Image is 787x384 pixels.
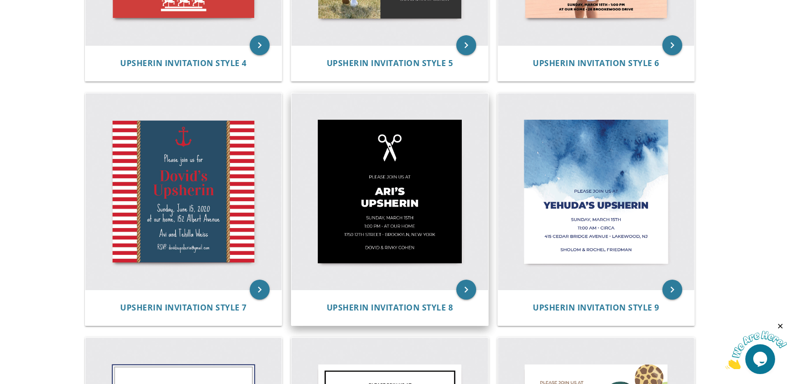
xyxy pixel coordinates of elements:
[456,280,476,300] a: keyboard_arrow_right
[327,58,453,69] span: Upsherin Invitation Style 5
[498,93,695,290] img: Upsherin Invitation Style 9
[533,58,659,69] span: Upsherin Invitation Style 6
[85,93,282,290] img: Upsherin Invitation Style 7
[533,59,659,68] a: Upsherin Invitation Style 6
[250,35,270,55] a: keyboard_arrow_right
[327,303,453,312] a: Upsherin Invitation Style 8
[662,280,682,300] a: keyboard_arrow_right
[291,93,488,290] img: Upsherin Invitation Style 8
[533,303,659,312] a: Upsherin Invitation Style 9
[725,322,787,369] iframe: chat widget
[533,302,659,313] span: Upsherin Invitation Style 9
[250,280,270,300] a: keyboard_arrow_right
[327,302,453,313] span: Upsherin Invitation Style 8
[662,35,682,55] a: keyboard_arrow_right
[456,35,476,55] a: keyboard_arrow_right
[120,302,247,313] span: Upsherin Invitation Style 7
[120,58,247,69] span: Upsherin Invitation Style 4
[120,303,247,312] a: Upsherin Invitation Style 7
[120,59,247,68] a: Upsherin Invitation Style 4
[327,59,453,68] a: Upsherin Invitation Style 5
